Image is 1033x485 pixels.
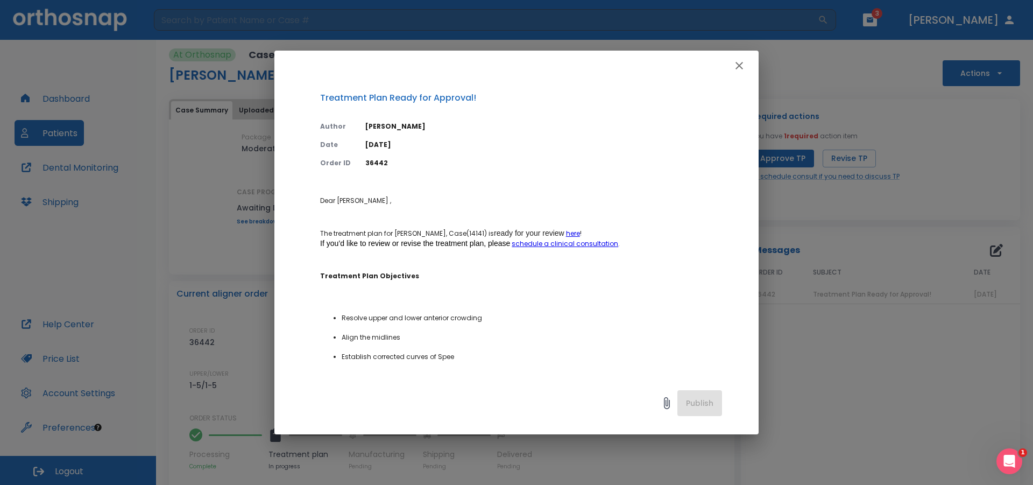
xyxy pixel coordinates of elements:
p: [DATE] [365,140,722,150]
span: If you’d like to review or revise the treatment plan, please [320,239,510,248]
p: Author [320,122,352,131]
a: here [566,229,580,238]
li: Establish corrected curves of Spee [342,352,722,362]
a: schedule a clinical consultation [512,239,618,248]
li: Align the midlines [342,333,722,342]
strong: Treatment Plan Objectives [320,271,419,280]
p: Date [320,140,352,150]
p: The treatment plan for [PERSON_NAME], Case(14141) is ! . [320,228,722,249]
p: [PERSON_NAME] [365,122,722,131]
p: 36442 [365,158,722,168]
li: Resolve upper and lower anterior crowding [342,313,722,323]
p: Order ID [320,158,352,168]
p: Dear [PERSON_NAME] , [320,196,722,206]
span: 1 [1018,448,1027,457]
span: ready for your review [494,229,564,237]
iframe: Intercom live chat [996,448,1022,474]
p: Treatment Plan Ready for Approval! [320,92,722,104]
